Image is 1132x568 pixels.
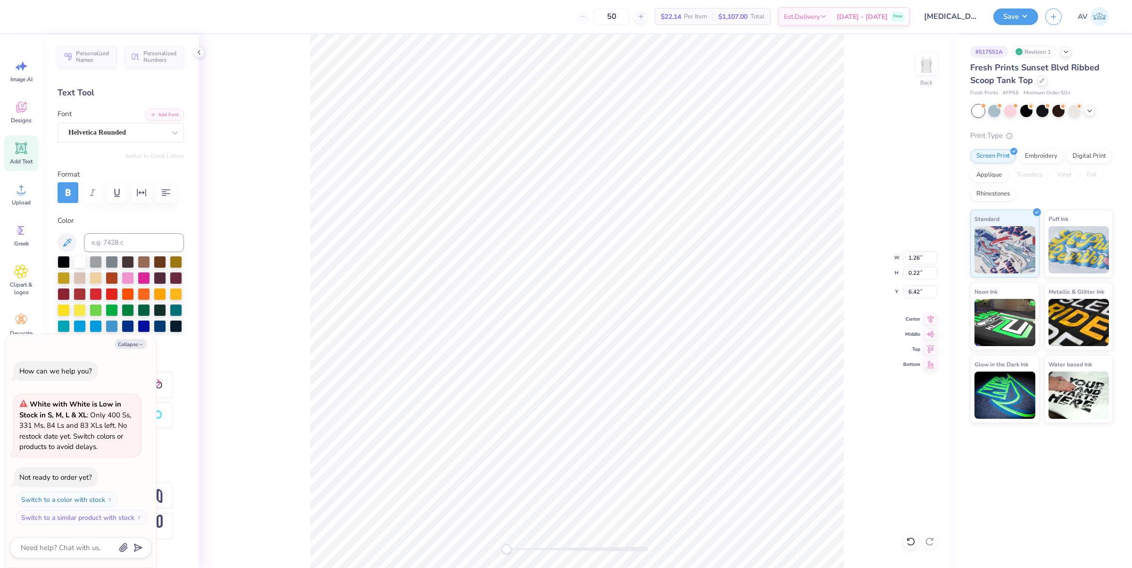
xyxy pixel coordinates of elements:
span: Center [903,315,920,323]
button: Switch to a similar product with stock [16,510,147,525]
span: [DATE] - [DATE] [837,12,888,22]
span: Minimum Order: 50 + [1024,89,1071,97]
span: Greek [14,240,29,247]
span: Upload [12,199,31,206]
img: Back [917,55,936,74]
div: Screen Print [970,149,1016,163]
div: Transfers [1011,168,1049,182]
span: Metallic & Glitter Ink [1049,287,1104,297]
span: Designs [11,117,32,124]
div: Vinyl [1051,168,1078,182]
input: e.g. 7428 c [84,233,184,252]
span: AV [1078,11,1088,22]
span: Standard [974,214,999,224]
label: Color [58,215,184,226]
span: Fresh Prints Sunset Blvd Ribbed Scoop Tank Top [970,62,1099,86]
a: AV [1074,7,1113,26]
span: Water based Ink [1049,359,1092,369]
span: Per Item [684,12,707,22]
img: Switch to a similar product with stock [136,515,142,520]
img: Glow in the Dark Ink [974,372,1035,419]
div: # 517551A [970,46,1008,58]
span: Est. Delivery [784,12,820,22]
div: Digital Print [1066,149,1112,163]
span: $22.14 [661,12,681,22]
span: : Only 400 Ss, 331 Ms, 84 Ls and 83 XLs left. No restock date yet. Switch colors or products to a... [19,399,131,451]
button: Switch to Greek Letters [125,152,184,160]
button: Personalized Names [58,46,117,68]
span: Image AI [10,76,33,83]
img: Puff Ink [1049,226,1109,273]
span: Decorate [10,330,33,337]
div: Applique [970,168,1008,182]
strong: White with White is Low in Stock in S, M, L & XL [19,399,121,420]
div: Print Type [970,130,1113,141]
span: Total [750,12,765,22]
button: Collapse [115,339,147,349]
span: Middle [903,331,920,338]
span: Free [893,13,902,20]
button: Save [993,8,1038,25]
div: Rhinestones [970,187,1016,201]
label: Format [58,169,184,180]
span: Clipart & logos [6,281,37,296]
span: Add Text [10,158,33,165]
div: Foil [1081,168,1103,182]
img: Water based Ink [1049,372,1109,419]
div: Accessibility label [502,544,511,554]
span: Glow in the Dark Ink [974,359,1028,369]
label: Font [58,109,72,119]
div: How can we help you? [19,366,92,376]
span: Fresh Prints [970,89,998,97]
span: Top [903,346,920,353]
span: Puff Ink [1049,214,1068,224]
div: Revision 1 [1013,46,1056,58]
div: Back [920,78,932,87]
img: Neon Ink [974,299,1035,346]
span: Neon Ink [974,287,998,297]
img: Standard [974,226,1035,273]
div: Text Tool [58,86,184,99]
button: Switch to a color with stock [16,492,118,507]
span: Personalized Names [76,50,111,63]
span: Bottom [903,361,920,368]
img: Switch to a color with stock [107,497,113,502]
span: # FP55 [1003,89,1019,97]
span: $1,107.00 [718,12,748,22]
img: Metallic & Glitter Ink [1049,299,1109,346]
img: Aargy Velasco [1090,7,1109,26]
div: Embroidery [1019,149,1064,163]
input: – – [593,8,630,25]
input: Untitled Design [917,7,986,26]
button: Add Font [145,109,184,121]
div: Not ready to order yet? [19,473,92,482]
button: Personalized Numbers [125,46,184,68]
span: Personalized Numbers [143,50,178,63]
